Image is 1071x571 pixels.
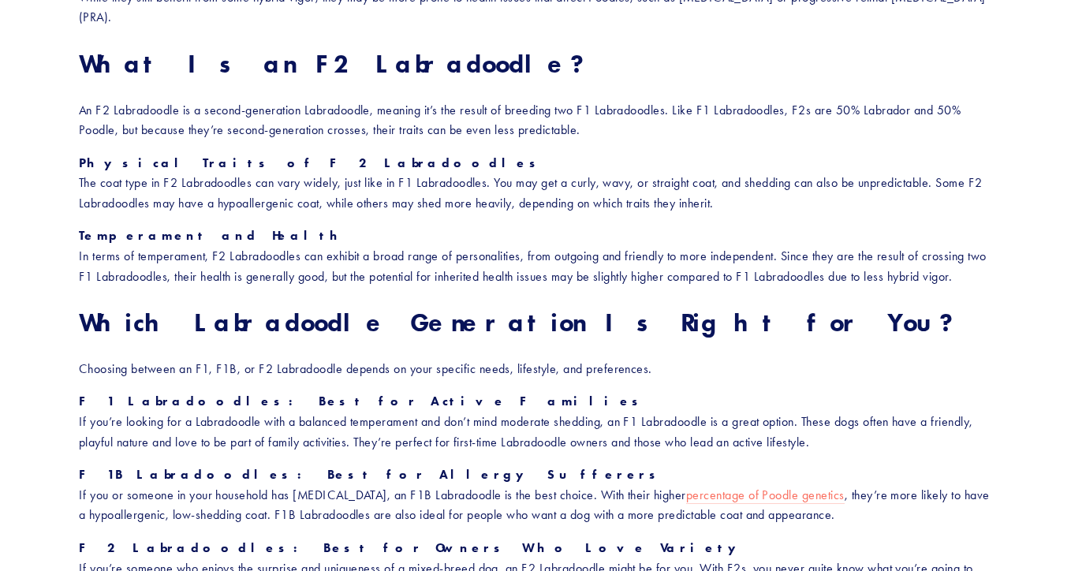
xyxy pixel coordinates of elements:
p: If you’re looking for a Labradoodle with a balanced temperament and don’t mind moderate shedding,... [79,391,992,452]
p: In terms of temperament, F2 Labradoodles can exhibit a broad range of personalities, from outgoin... [79,226,992,286]
p: The coat type in F2 Labradoodles can vary widely, just like in F1 Labradoodles. You may get a cur... [79,153,992,214]
strong: What Is an F2 Labradoodle? [79,48,592,79]
a: percentage of Poodle genetics [686,487,845,504]
p: Choosing between an F1, F1B, or F2 Labradoodle depends on your specific needs, lifestyle, and pre... [79,359,992,379]
strong: F1B Labradoodles: Best for Allergy Sufferers [79,467,664,482]
strong: F2 Labradoodles: Best for Owners Who Love Variety [79,540,747,555]
strong: Which Labradoodle Generation Is Right for You? [79,307,961,338]
strong: Physical Traits of F2 Labradoodles [79,155,544,170]
p: If you or someone in your household has [MEDICAL_DATA], an F1B Labradoodle is the best choice. Wi... [79,465,992,525]
p: An F2 Labradoodle is a second-generation Labradoodle, meaning it’s the result of breeding two F1 ... [79,100,992,140]
strong: Temperament and Health [79,228,347,243]
strong: F1 Labradoodles: Best for Active Families [79,394,647,409]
